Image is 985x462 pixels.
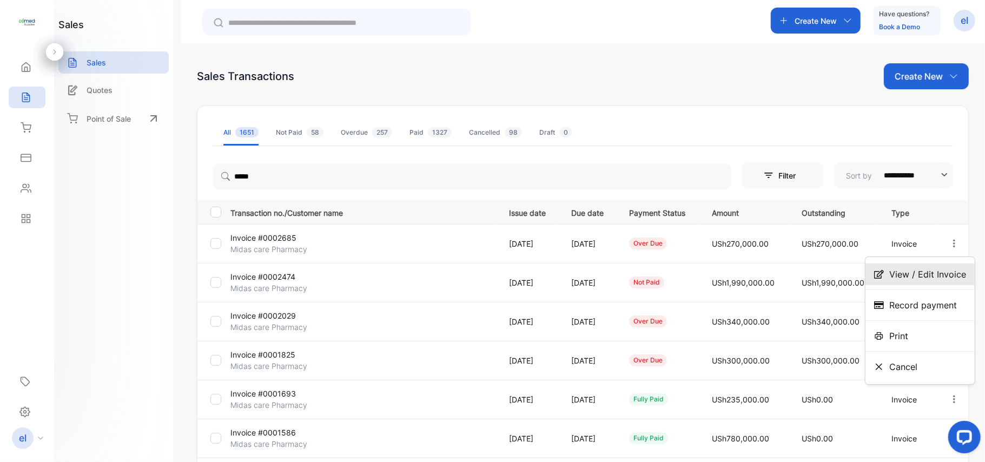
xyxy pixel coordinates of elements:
[469,128,522,137] div: Cancelled
[629,432,668,444] div: fully paid
[230,427,319,438] p: Invoice #0001586
[571,433,607,444] p: [DATE]
[230,388,319,399] p: Invoice #0001693
[891,238,927,249] p: Invoice
[559,127,572,137] span: 0
[802,317,860,326] span: USh340,000.00
[230,399,319,411] p: Midas care Pharmacy
[509,205,549,219] p: Issue date
[539,128,572,137] div: Draft
[954,8,975,34] button: el
[571,394,607,405] p: [DATE]
[961,14,968,28] p: el
[230,205,495,219] p: Transaction no./Customer name
[58,79,169,101] a: Quotes
[802,434,833,443] span: USh0.00
[895,70,943,83] p: Create New
[712,395,769,404] span: USh235,000.00
[629,354,667,366] div: over due
[19,14,35,30] img: logo
[712,356,770,365] span: USh300,000.00
[879,9,929,19] p: Have questions?
[802,239,858,248] span: USh270,000.00
[223,128,259,137] div: All
[891,433,927,444] p: Invoice
[571,205,607,219] p: Due date
[428,127,452,137] span: 1327
[58,51,169,74] a: Sales
[409,128,452,137] div: Paid
[276,128,323,137] div: Not Paid
[889,268,966,281] span: View / Edit Invoice
[509,238,549,249] p: [DATE]
[712,278,775,287] span: USh1,990,000.00
[509,277,549,288] p: [DATE]
[629,393,668,405] div: fully paid
[802,205,869,219] p: Outstanding
[341,128,392,137] div: Overdue
[58,107,169,130] a: Point of Sale
[879,23,920,31] a: Book a Demo
[629,237,667,249] div: over due
[712,317,770,326] span: USh340,000.00
[307,127,323,137] span: 58
[889,299,957,312] span: Record payment
[571,277,607,288] p: [DATE]
[87,84,113,96] p: Quotes
[571,355,607,366] p: [DATE]
[230,282,319,294] p: Midas care Pharmacy
[230,321,319,333] p: Midas care Pharmacy
[802,278,864,287] span: USh1,990,000.00
[889,329,908,342] span: Print
[802,356,860,365] span: USh300,000.00
[891,394,927,405] p: Invoice
[834,162,953,188] button: Sort by
[802,395,833,404] span: USh0.00
[230,232,319,243] p: Invoice #0002685
[846,170,872,181] p: Sort by
[87,113,131,124] p: Point of Sale
[230,349,319,360] p: Invoice #0001825
[629,276,664,288] div: not paid
[235,127,259,137] span: 1651
[571,316,607,327] p: [DATE]
[509,316,549,327] p: [DATE]
[629,315,667,327] div: over due
[571,238,607,249] p: [DATE]
[712,239,769,248] span: USh270,000.00
[889,360,917,373] span: Cancel
[230,360,319,372] p: Midas care Pharmacy
[884,63,969,89] button: Create New
[197,68,294,84] div: Sales Transactions
[795,15,837,27] p: Create New
[230,310,319,321] p: Invoice #0002029
[509,355,549,366] p: [DATE]
[372,127,392,137] span: 257
[940,417,985,462] iframe: LiveChat chat widget
[712,434,769,443] span: USh780,000.00
[771,8,861,34] button: Create New
[712,205,779,219] p: Amount
[891,205,927,219] p: Type
[230,271,319,282] p: Invoice #0002474
[19,431,27,445] p: el
[505,127,522,137] span: 98
[230,438,319,450] p: Midas care Pharmacy
[58,17,84,32] h1: sales
[87,57,106,68] p: Sales
[509,433,549,444] p: [DATE]
[629,205,690,219] p: Payment Status
[230,243,319,255] p: Midas care Pharmacy
[509,394,549,405] p: [DATE]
